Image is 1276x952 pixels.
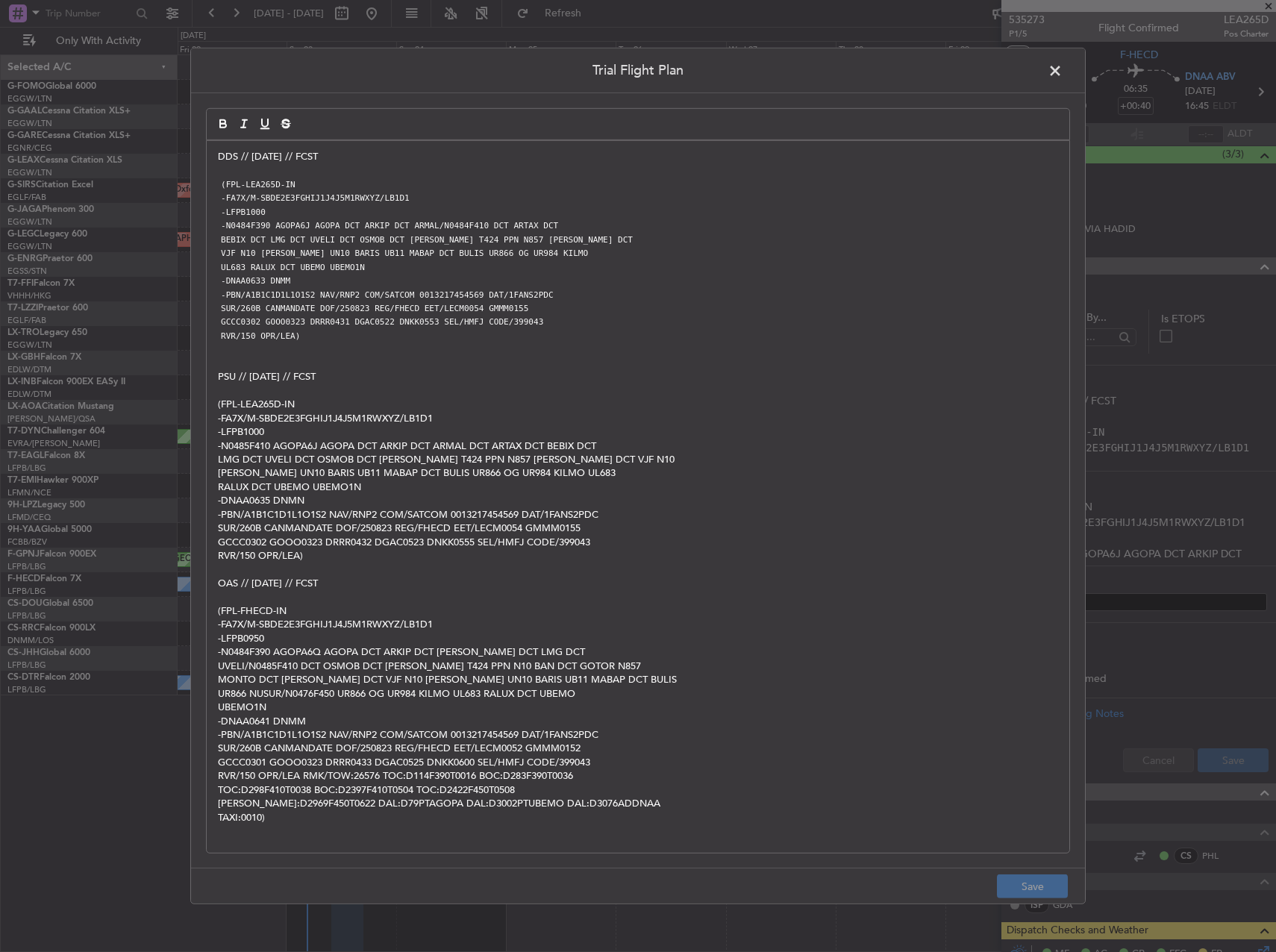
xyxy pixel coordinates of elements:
[218,535,1058,548] p: GCCC0302 GOOO0323 DRRR0432 DGAC0523 DNKK0555 SEL/HMFJ CODE/399043
[218,714,1058,727] p: -DNAA0641 DNMM
[218,632,1058,645] p: -LFPB0950
[218,618,1058,631] p: -FA7X/M-SBDE2E3FGHIJ1J4J5M1RWXYZ/LB1D1
[218,742,1058,755] p: SUR/260B CANMANDATE DOF/250823 REG/FHECD EET/LECM0052 GMMM0152
[218,370,1058,383] p: PSU // [DATE] // FCST
[218,769,1058,783] p: RVR/150 OPR/LEA RMK/TOW:26576 TOC:D114F390T0016 BOC:D283F390T0036
[218,701,1058,714] p: UBEMO1N
[218,466,1058,480] p: [PERSON_NAME] UN10 BARIS UB11 MABAP DCT BULIS UR866 OG UR984 KILMO UL683
[218,756,1058,769] p: GCCC0301 GOOO0323 DRRR0433 DGAC0525 DNKK0600 SEL/HMFJ CODE/399043
[218,508,1058,522] p: -PBN/A1B1C1D1L1O1S2 NAV/RNP2 COM/SATCOM 0013217454569 DAT/1FANS2PDC
[218,398,1058,411] p: (FPL-LEA265D-IN
[218,645,1058,659] p: -N0484F390 AGOPA6Q AGOPA DCT ARKIP DCT [PERSON_NAME] DCT LMG DCT
[218,425,1058,439] p: -LFPB1000
[218,604,1058,618] p: (FPL-FHECD-IN
[218,549,1058,563] p: RVR/150 OPR/LEA)
[218,522,1058,535] p: SUR/260B CANMANDATE DOF/250823 REG/FHECD EET/LECM0054 GMMM0155
[218,453,1058,466] p: LMG DCT UVELI DCT OSMOB DCT [PERSON_NAME] T424 PPN N857 [PERSON_NAME] DCT VJF N10
[218,728,1058,742] p: -PBN/A1B1C1D1L1O1S2 NAV/RNP2 COM/SATCOM 0013217454569 DAT/1FANS2PDC
[218,673,1058,686] p: MONTO DCT [PERSON_NAME] DCT VJF N10 [PERSON_NAME] UN10 BARIS UB11 MABAP DCT BULIS
[218,480,1058,494] p: RALUX DCT UBEMO UBEMO1N
[218,439,1058,452] p: -N0485F410 AGOPA6J AGOPA DCT ARKIP DCT ARMAL DCT ARTAX DCT BEBIX DCT
[218,411,1058,425] p: -FA7X/M-SBDE2E3FGHIJ1J4J5M1RWXYZ/LB1D1
[218,577,1058,590] p: OAS // [DATE] // FCST
[218,494,1058,507] p: -DNAA0635 DNMN
[218,660,1058,673] p: UVELI/N0485F410 DCT OSMOB DCT [PERSON_NAME] T424 PPN N10 BAN DCT GOTOR N857
[218,686,1058,700] p: UR866 NUSUR/N0476F450 UR866 OG UR984 KILMO UL683 RALUX DCT UBEMO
